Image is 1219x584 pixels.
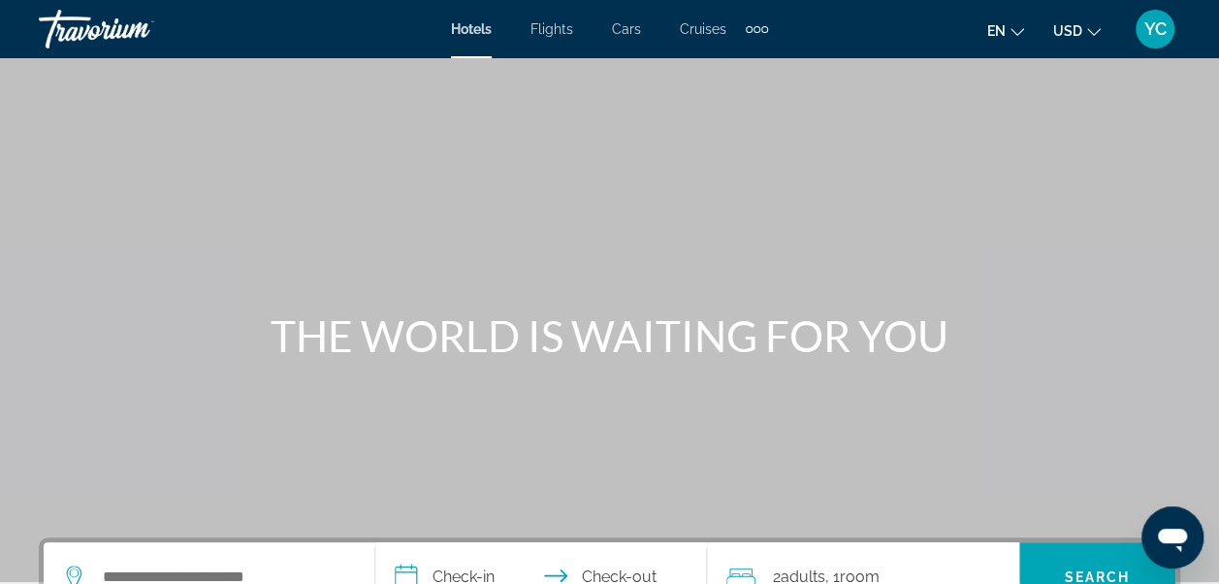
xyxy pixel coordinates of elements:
a: Cars [612,21,641,37]
button: Extra navigation items [746,14,768,45]
button: Change language [987,16,1024,45]
button: User Menu [1130,9,1180,49]
a: Hotels [451,21,492,37]
span: USD [1053,23,1082,39]
h1: THE WORLD IS WAITING FOR YOU [246,310,974,361]
a: Cruises [680,21,726,37]
a: Travorium [39,4,233,54]
span: YC [1144,19,1167,39]
span: en [987,23,1006,39]
a: Flights [530,21,573,37]
button: Change currency [1053,16,1101,45]
iframe: Button to launch messaging window [1141,506,1203,568]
